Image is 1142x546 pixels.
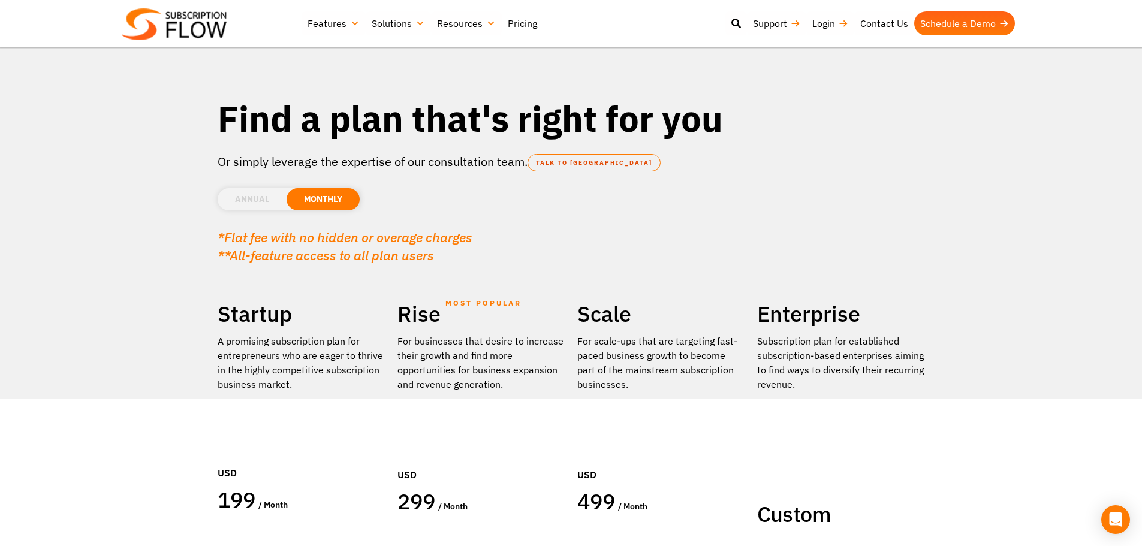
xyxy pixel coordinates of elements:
[577,300,745,328] h2: Scale
[577,487,616,515] span: 499
[218,300,385,328] h2: Startup
[1101,505,1130,534] div: Open Intercom Messenger
[218,228,472,246] em: *Flat fee with no hidden or overage charges
[914,11,1015,35] a: Schedule a Demo
[302,11,366,35] a: Features
[218,246,434,264] em: **All-feature access to all plan users
[122,8,227,40] img: Subscriptionflow
[218,334,385,391] p: A promising subscription plan for entrepreneurs who are eager to thrive in the highly competitive...
[218,188,287,210] li: ANNUAL
[757,300,925,328] h2: Enterprise
[258,499,288,510] span: / month
[218,485,256,514] span: 199
[397,432,565,488] div: USD
[757,334,925,391] p: Subscription plan for established subscription-based enterprises aiming to find ways to diversify...
[366,11,431,35] a: Solutions
[218,153,925,171] p: Or simply leverage the expertise of our consultation team.
[397,300,565,328] h2: Rise
[397,487,436,515] span: 299
[747,11,806,35] a: Support
[806,11,854,35] a: Login
[577,432,745,488] div: USD
[618,501,647,512] span: / month
[431,11,502,35] a: Resources
[502,11,543,35] a: Pricing
[397,334,565,391] div: For businesses that desire to increase their growth and find more opportunities for business expa...
[854,11,914,35] a: Contact Us
[287,188,360,210] li: MONTHLY
[218,430,385,486] div: USD
[757,500,831,528] span: Custom
[445,289,522,317] span: MOST POPULAR
[218,96,925,141] h1: Find a plan that's right for you
[438,501,468,512] span: / month
[528,154,661,171] a: TALK TO [GEOGRAPHIC_DATA]
[577,334,745,391] div: For scale-ups that are targeting fast-paced business growth to become part of the mainstream subs...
